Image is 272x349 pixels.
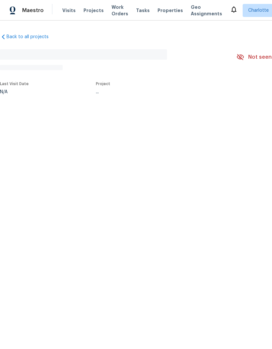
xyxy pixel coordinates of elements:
span: Properties [158,7,183,14]
span: Work Orders [112,4,128,17]
span: Visits [62,7,76,14]
span: Geo Assignments [191,4,222,17]
span: Projects [83,7,104,14]
span: Project [96,82,110,86]
span: Tasks [136,8,150,13]
div: ... [96,90,221,94]
span: Maestro [22,7,44,14]
span: Charlotte [248,7,269,14]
